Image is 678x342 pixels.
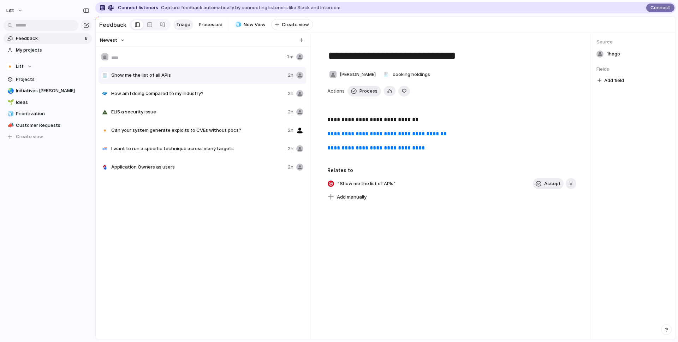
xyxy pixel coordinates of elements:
span: Application Owners as users [111,164,285,171]
button: [PERSON_NAME] [327,69,377,80]
h3: Relates to [327,166,576,174]
a: Processed [196,19,225,30]
span: Capture feedback automatically by connecting listeners like Slack and Intercom [161,4,340,11]
span: 2h [288,90,293,97]
a: 📣Customer Requests [4,120,92,131]
span: 6 [85,35,89,42]
span: "Show me the list of APIs" [335,179,398,189]
span: Show me the list of all APIs [111,72,285,79]
a: 🌏Initiatives [PERSON_NAME] [4,85,92,96]
span: Customer Requests [16,122,89,129]
div: 🌱 [7,98,12,106]
a: 🌱Ideas [4,97,92,108]
span: 1m [287,53,293,60]
button: Process [347,86,381,96]
span: New View [244,21,266,28]
a: Projects [4,74,92,85]
span: 2h [288,72,293,79]
span: 2h [288,108,293,116]
span: Litt [6,7,14,14]
button: Connect [646,4,674,12]
button: Delete [398,86,410,96]
div: 📣 [7,121,12,129]
button: Litt [4,61,92,72]
button: Add manually [325,192,369,202]
h2: Feedback [99,20,126,29]
a: My projects [4,45,92,55]
button: 🌱 [6,99,13,106]
button: 🧊 [6,110,13,117]
span: Newest [100,37,117,44]
span: Litt [16,63,24,70]
span: Can your system generate exploits to CVEs without pocs? [111,127,285,134]
span: Fields [596,66,670,73]
button: 🌏 [6,87,13,94]
span: Feedback [16,35,83,42]
span: ELI5 a security issue [111,108,285,116]
span: Processed [199,21,222,28]
div: 🌏 [7,87,12,95]
a: Triage [173,19,193,30]
button: 🧊 [234,21,241,28]
span: [PERSON_NAME] [340,71,376,78]
button: booking holdings [380,69,432,80]
span: 2h [288,164,293,171]
a: Feedback6 [4,33,92,44]
span: booking holdings [393,71,430,78]
a: 🧊New View [231,19,268,30]
span: Actions [327,88,345,95]
span: Create view [282,21,309,28]
span: 2h [288,127,293,134]
button: Accept [533,178,564,189]
span: Accept [544,180,561,187]
button: Create view [4,131,92,142]
span: Triage [176,21,190,28]
span: Create view [16,133,43,140]
div: 🧊 [7,110,12,118]
span: I want to run a specific technique across many targets [111,145,285,152]
span: Process [359,88,377,95]
span: 2h [288,145,293,152]
span: Projects [16,76,89,83]
span: Ideas [16,99,89,106]
span: 1h ago [607,51,620,58]
button: 📣 [6,122,13,129]
span: Source [596,39,670,46]
span: Connect [650,4,670,11]
button: Newest [99,36,126,45]
button: Add field [596,76,625,85]
span: Prioritization [16,110,89,117]
span: Add field [604,77,624,84]
span: Add manually [337,194,367,201]
span: My projects [16,47,89,54]
button: Create view [271,19,313,30]
span: Initiatives [PERSON_NAME] [16,87,89,94]
a: 🧊Prioritization [4,108,92,119]
div: 🧊 [235,20,240,29]
button: Litt [3,5,26,16]
span: Connect listeners [118,4,158,11]
span: How am I doing compared to my industry? [111,90,285,97]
